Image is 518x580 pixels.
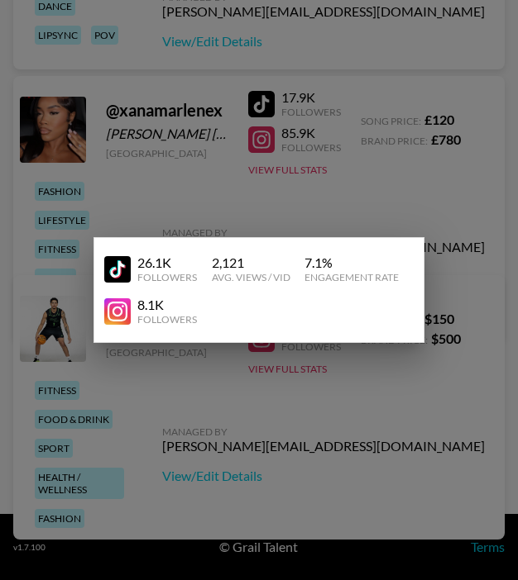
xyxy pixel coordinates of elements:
[137,313,197,326] div: Followers
[305,254,399,271] div: 7.1 %
[212,254,290,271] div: 2,121
[212,271,290,283] div: Avg. Views / Vid
[104,256,131,283] img: YouTube
[137,271,197,283] div: Followers
[137,297,197,313] div: 8.1K
[137,254,197,271] div: 26.1K
[104,298,131,325] img: YouTube
[305,271,399,283] div: Engagement Rate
